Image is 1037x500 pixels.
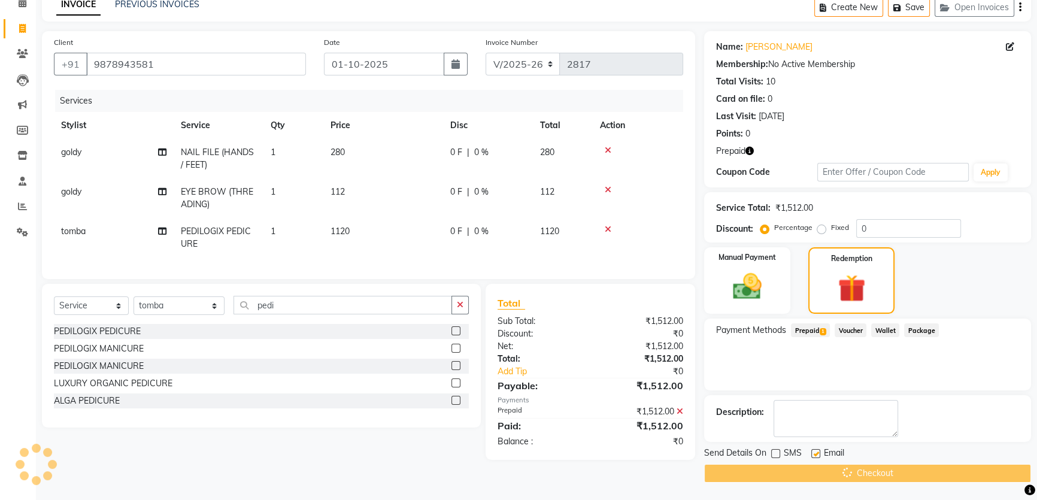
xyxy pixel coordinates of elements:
[716,145,745,157] span: Prepaid
[181,147,254,170] span: NAIL FILE (HANDS / FEET)
[330,226,350,237] span: 1120
[489,340,590,353] div: Net:
[54,53,87,75] button: +91
[489,435,590,448] div: Balance :
[61,186,81,197] span: goldy
[181,186,253,210] span: EYE BROW (THREADING)
[716,324,786,337] span: Payment Methods
[54,112,174,139] th: Stylist
[271,226,275,237] span: 1
[590,340,692,353] div: ₹1,512.00
[835,323,866,337] span: Voucher
[540,147,554,157] span: 280
[590,419,692,433] div: ₹1,512.00
[443,112,533,139] th: Disc
[498,395,684,405] div: Payments
[871,323,899,337] span: Wallet
[474,146,489,159] span: 0 %
[593,112,683,139] th: Action
[271,186,275,197] span: 1
[724,270,771,303] img: _cash.svg
[784,447,802,462] span: SMS
[86,53,306,75] input: Search by Name/Mobile/Email/Code
[330,147,345,157] span: 280
[904,323,939,337] span: Package
[467,146,469,159] span: |
[450,225,462,238] span: 0 F
[791,323,830,337] span: Prepaid
[181,226,251,249] span: PEDILOGIX PEDICURE
[55,90,692,112] div: Services
[768,93,772,105] div: 0
[766,75,775,88] div: 10
[745,41,812,53] a: [PERSON_NAME]
[590,378,692,393] div: ₹1,512.00
[607,365,692,378] div: ₹0
[486,37,538,48] label: Invoice Number
[716,58,768,71] div: Membership:
[54,37,73,48] label: Client
[590,405,692,418] div: ₹1,512.00
[745,128,750,140] div: 0
[820,328,826,335] span: 1
[831,222,849,233] label: Fixed
[716,58,1019,71] div: No Active Membership
[774,222,812,233] label: Percentage
[759,110,784,123] div: [DATE]
[271,147,275,157] span: 1
[716,202,771,214] div: Service Total:
[716,223,753,235] div: Discount:
[540,226,559,237] span: 1120
[54,377,172,390] div: LUXURY ORGANIC PEDICURE
[489,315,590,328] div: Sub Total:
[323,112,443,139] th: Price
[817,163,969,181] input: Enter Offer / Coupon Code
[775,202,813,214] div: ₹1,512.00
[450,186,462,198] span: 0 F
[54,325,141,338] div: PEDILOGIX PEDICURE
[263,112,323,139] th: Qty
[829,271,874,305] img: _gift.svg
[716,128,743,140] div: Points:
[540,186,554,197] span: 112
[489,353,590,365] div: Total:
[533,112,593,139] th: Total
[467,186,469,198] span: |
[61,147,81,157] span: goldy
[716,166,817,178] div: Coupon Code
[824,447,844,462] span: Email
[489,419,590,433] div: Paid:
[474,225,489,238] span: 0 %
[54,343,144,355] div: PEDILOGIX MANICURE
[489,328,590,340] div: Discount:
[716,41,743,53] div: Name:
[467,225,469,238] span: |
[474,186,489,198] span: 0 %
[54,360,144,372] div: PEDILOGIX MANICURE
[174,112,263,139] th: Service
[718,252,776,263] label: Manual Payment
[704,447,766,462] span: Send Details On
[716,406,764,419] div: Description:
[330,186,345,197] span: 112
[716,75,763,88] div: Total Visits:
[54,395,120,407] div: ALGA PEDICURE
[590,353,692,365] div: ₹1,512.00
[450,146,462,159] span: 0 F
[716,110,756,123] div: Last Visit:
[831,253,872,264] label: Redemption
[590,435,692,448] div: ₹0
[498,297,525,310] span: Total
[590,315,692,328] div: ₹1,512.00
[61,226,86,237] span: tomba
[489,405,590,418] div: Prepaid
[324,37,340,48] label: Date
[590,328,692,340] div: ₹0
[489,378,590,393] div: Payable:
[489,365,608,378] a: Add Tip
[716,93,765,105] div: Card on file:
[234,296,451,314] input: Search or Scan
[974,163,1008,181] button: Apply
